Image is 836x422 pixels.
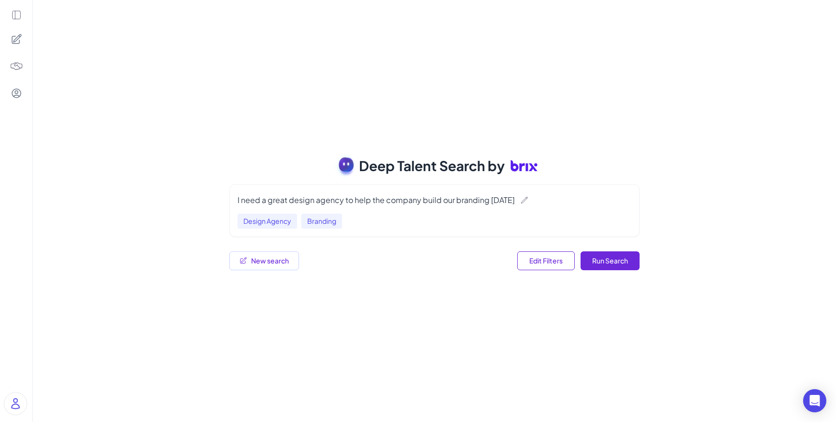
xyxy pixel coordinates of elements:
button: Start a new search [229,251,299,270]
span: Branding [301,214,342,229]
img: 4blF7nbYMBMHBwcHBwcHBwcHBwcHBwcHB4es+Bd0DLy0SdzEZwAAAABJRU5ErkJggg== [10,59,23,73]
div: Open Intercom Messenger [803,389,826,412]
img: user_logo.png [4,393,27,415]
span: Design Agency [238,214,297,229]
div: I need a great design agency to help the company build our branding [DATE] [238,194,515,206]
button: Run search with current filters [581,251,640,270]
button: Edit query [517,192,532,208]
span: Deep Talent Search by [359,156,505,176]
button: Edit filters [517,251,575,270]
